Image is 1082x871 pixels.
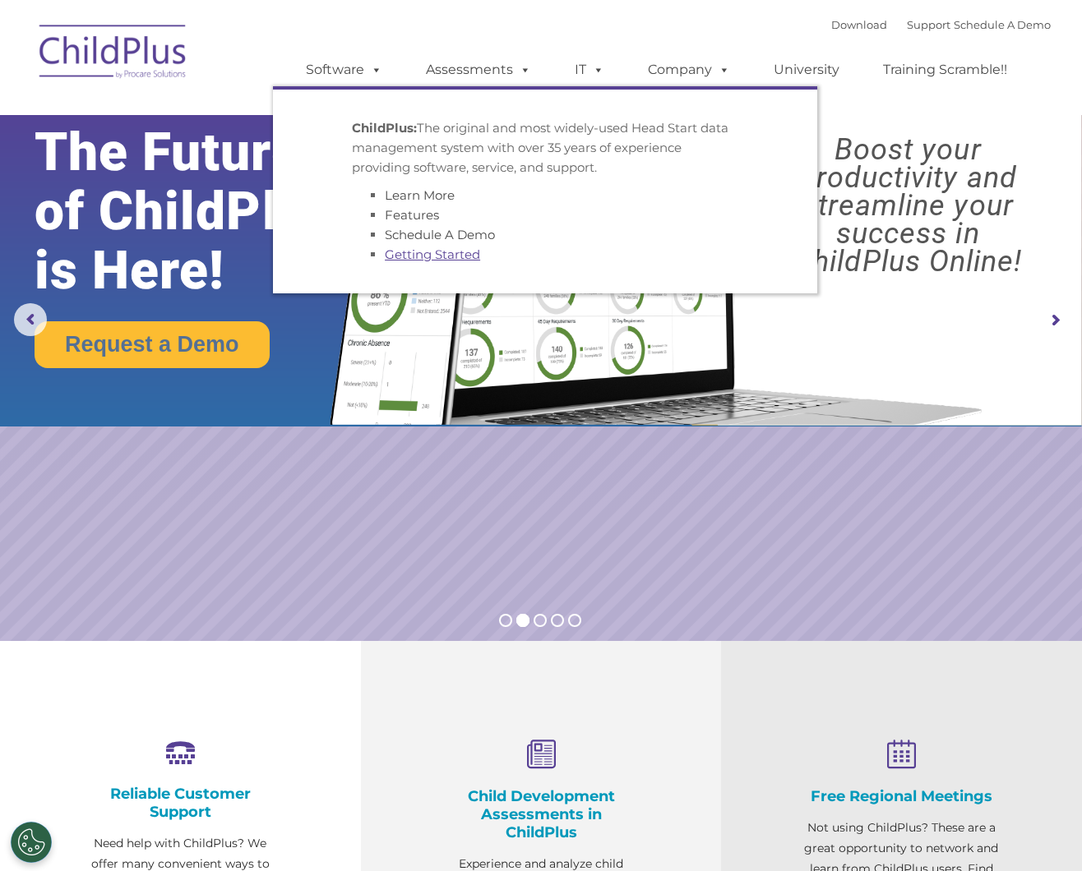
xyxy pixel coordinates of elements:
[352,120,417,136] strong: ChildPlus:
[831,18,1051,31] font: |
[747,136,1069,275] rs-layer: Boost your productivity and streamline your success in ChildPlus Online!
[289,53,399,86] a: Software
[803,787,1000,805] h4: Free Regional Meetings
[385,227,495,242] a: Schedule A Demo
[443,787,640,841] h4: Child Development Assessments in ChildPlus
[229,108,279,121] span: Last name
[35,123,380,301] rs-layer: The Future of ChildPlus is Here!
[35,321,270,368] a: Request a Demo
[82,785,279,821] h4: Reliable Customer Support
[385,207,439,223] a: Features
[867,53,1024,86] a: Training Scramble!!
[409,53,548,86] a: Assessments
[385,247,480,262] a: Getting Started
[558,53,621,86] a: IT
[831,18,887,31] a: Download
[11,822,52,863] button: Cookies Settings
[385,187,455,203] a: Learn More
[757,53,856,86] a: University
[229,176,298,188] span: Phone number
[954,18,1051,31] a: Schedule A Demo
[631,53,747,86] a: Company
[907,18,950,31] a: Support
[31,13,196,95] img: ChildPlus by Procare Solutions
[352,118,738,177] p: The original and most widely-used Head Start data management system with over 35 years of experie...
